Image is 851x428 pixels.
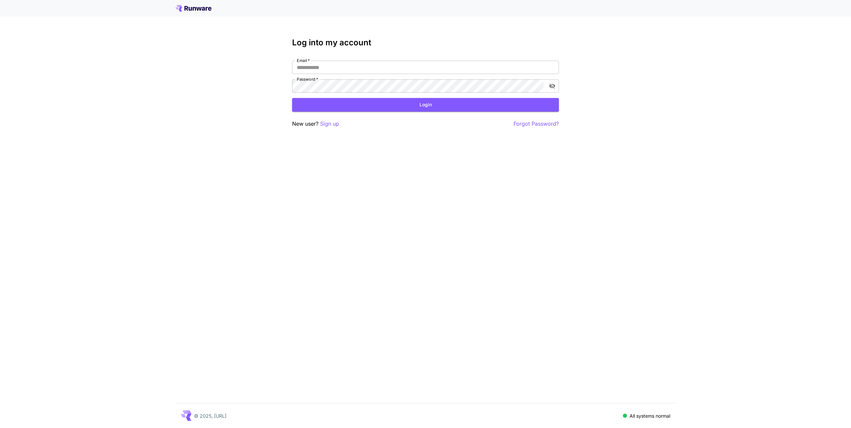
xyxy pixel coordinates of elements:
button: Login [292,98,559,112]
h3: Log into my account [292,38,559,47]
button: Sign up [320,120,339,128]
button: Forgot Password? [514,120,559,128]
p: © 2025, [URL] [194,412,226,419]
label: Email [297,58,310,63]
button: toggle password visibility [546,80,558,92]
p: All systems normal [630,412,670,419]
label: Password [297,76,318,82]
p: New user? [292,120,339,128]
